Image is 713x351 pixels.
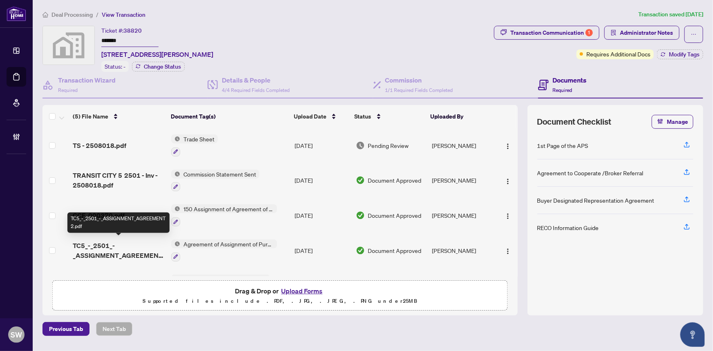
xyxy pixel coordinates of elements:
[180,170,259,179] span: Commission Statement Sent
[429,163,496,198] td: [PERSON_NAME]
[101,49,213,59] span: [STREET_ADDRESS][PERSON_NAME]
[691,31,697,37] span: ellipsis
[291,128,352,163] td: [DATE]
[222,75,290,85] h4: Details & People
[222,87,290,93] span: 4/4 Required Fields Completed
[351,105,427,128] th: Status
[69,105,168,128] th: (5) File Name
[291,105,351,128] th: Upload Date
[657,49,703,59] button: Modify Tags
[58,75,116,85] h4: Transaction Wizard
[291,233,352,268] td: [DATE]
[43,26,94,65] img: svg%3e
[96,10,98,19] li: /
[356,246,365,255] img: Document Status
[291,163,352,198] td: [DATE]
[180,134,218,143] span: Trade Sheet
[58,87,78,93] span: Required
[73,241,165,260] span: TC5_-_2501_-_ASSIGNMENT_AGREEMENT 2.pdf
[505,248,511,255] img: Logo
[586,49,650,58] span: Requires Additional Docs
[385,75,453,85] h4: Commission
[67,212,170,233] div: TC5_-_2501_-_ASSIGNMENT_AGREEMENT 2.pdf
[429,268,496,303] td: [PERSON_NAME]
[171,204,277,226] button: Status Icon150 Assignment of Agreement of Purchase and Sale - Condominium
[168,105,291,128] th: Document Tag(s)
[235,286,325,296] span: Drag & Drop or
[73,112,108,121] span: (5) File Name
[73,170,165,190] span: TRANSIT CITY 5 2501 - Inv - 2508018.pdf
[680,322,705,347] button: Open asap
[171,239,277,262] button: Status IconAgreement of Assignment of Purchase and Sale
[51,11,93,18] span: Deal Processing
[123,63,125,70] span: -
[291,198,352,233] td: [DATE]
[368,211,422,220] span: Document Approved
[505,178,511,185] img: Logo
[505,143,511,150] img: Logo
[667,115,688,128] span: Manage
[123,27,142,34] span: 38820
[171,275,180,284] img: Status Icon
[42,322,89,336] button: Previous Tab
[279,286,325,296] button: Upload Forms
[368,141,409,150] span: Pending Review
[505,213,511,219] img: Logo
[368,246,422,255] span: Document Approved
[385,87,453,93] span: 1/1 Required Fields Completed
[11,329,22,340] span: SW
[171,170,259,192] button: Status IconCommission Statement Sent
[291,268,352,303] td: [DATE]
[101,61,129,72] div: Status:
[171,134,180,143] img: Status Icon
[132,62,185,72] button: Change Status
[171,275,270,297] button: Status IconAgreement of Purchase and Sale
[102,11,145,18] span: View Transaction
[368,176,422,185] span: Document Approved
[501,209,514,222] button: Logo
[429,198,496,233] td: [PERSON_NAME]
[537,168,644,177] div: Agreement to Cooperate /Broker Referral
[355,112,371,121] span: Status
[356,141,365,150] img: Document Status
[171,204,180,213] img: Status Icon
[553,87,572,93] span: Required
[427,105,494,128] th: Uploaded By
[180,275,270,284] span: Agreement of Purchase and Sale
[501,174,514,187] button: Logo
[7,6,26,21] img: logo
[586,29,593,36] div: 1
[611,30,617,36] span: solution
[620,26,673,39] span: Administrator Notes
[537,196,655,205] div: Buyer Designated Representation Agreement
[58,296,503,306] p: Supported files include .PDF, .JPG, .JPEG, .PNG under 25 MB
[73,141,126,150] span: TS - 2508018.pdf
[494,26,599,40] button: Transaction Communication1
[501,244,514,257] button: Logo
[294,112,326,121] span: Upload Date
[171,134,218,156] button: Status IconTrade Sheet
[171,170,180,179] img: Status Icon
[180,204,277,213] span: 150 Assignment of Agreement of Purchase and Sale - Condominium
[49,322,83,335] span: Previous Tab
[356,176,365,185] img: Document Status
[669,51,700,57] span: Modify Tags
[429,233,496,268] td: [PERSON_NAME]
[537,116,612,127] span: Document Checklist
[652,115,693,129] button: Manage
[510,26,593,39] div: Transaction Communication
[53,281,507,311] span: Drag & Drop orUpload FormsSupported files include .PDF, .JPG, .JPEG, .PNG under25MB
[171,239,180,248] img: Status Icon
[604,26,679,40] button: Administrator Notes
[638,10,703,19] article: Transaction saved [DATE]
[537,223,599,232] div: RECO Information Guide
[144,64,181,69] span: Change Status
[553,75,587,85] h4: Documents
[180,239,277,248] span: Agreement of Assignment of Purchase and Sale
[537,141,588,150] div: 1st Page of the APS
[96,322,132,336] button: Next Tab
[101,26,142,35] div: Ticket #:
[356,211,365,220] img: Document Status
[501,139,514,152] button: Logo
[42,12,48,18] span: home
